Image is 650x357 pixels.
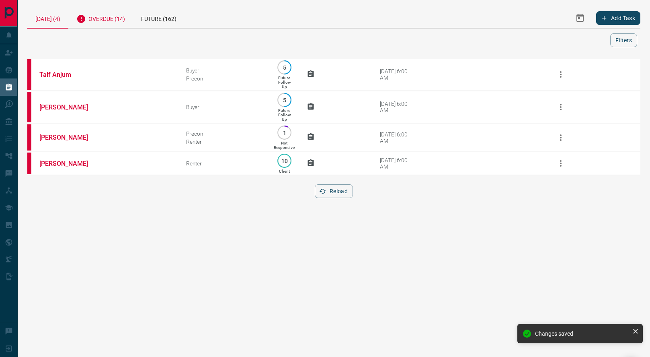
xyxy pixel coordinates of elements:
[281,130,287,136] p: 1
[186,75,262,82] div: Precon
[186,104,262,110] div: Buyer
[27,59,31,90] div: property.ca
[610,33,637,47] button: Filters
[27,124,31,151] div: property.ca
[281,64,287,70] p: 5
[186,138,262,145] div: Renter
[274,141,295,150] p: Not Responsive
[278,76,291,89] p: Future Follow Up
[279,169,290,173] p: Client
[27,8,68,29] div: [DATE] (4)
[39,160,100,167] a: [PERSON_NAME]
[27,92,31,122] div: property.ca
[315,184,353,198] button: Reload
[278,108,291,122] p: Future Follow Up
[281,158,287,164] p: 10
[281,97,287,103] p: 5
[380,131,414,144] div: [DATE] 6:00 AM
[596,11,640,25] button: Add Task
[570,8,590,28] button: Select Date Range
[68,8,133,28] div: Overdue (14)
[186,160,262,167] div: Renter
[133,8,185,28] div: Future (162)
[186,130,262,137] div: Precon
[535,330,629,337] div: Changes saved
[380,101,414,113] div: [DATE] 6:00 AM
[186,67,262,74] div: Buyer
[39,134,100,141] a: [PERSON_NAME]
[39,103,100,111] a: [PERSON_NAME]
[380,157,414,170] div: [DATE] 6:00 AM
[39,71,100,78] a: Taif Anjum
[380,68,414,81] div: [DATE] 6:00 AM
[27,153,31,174] div: property.ca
